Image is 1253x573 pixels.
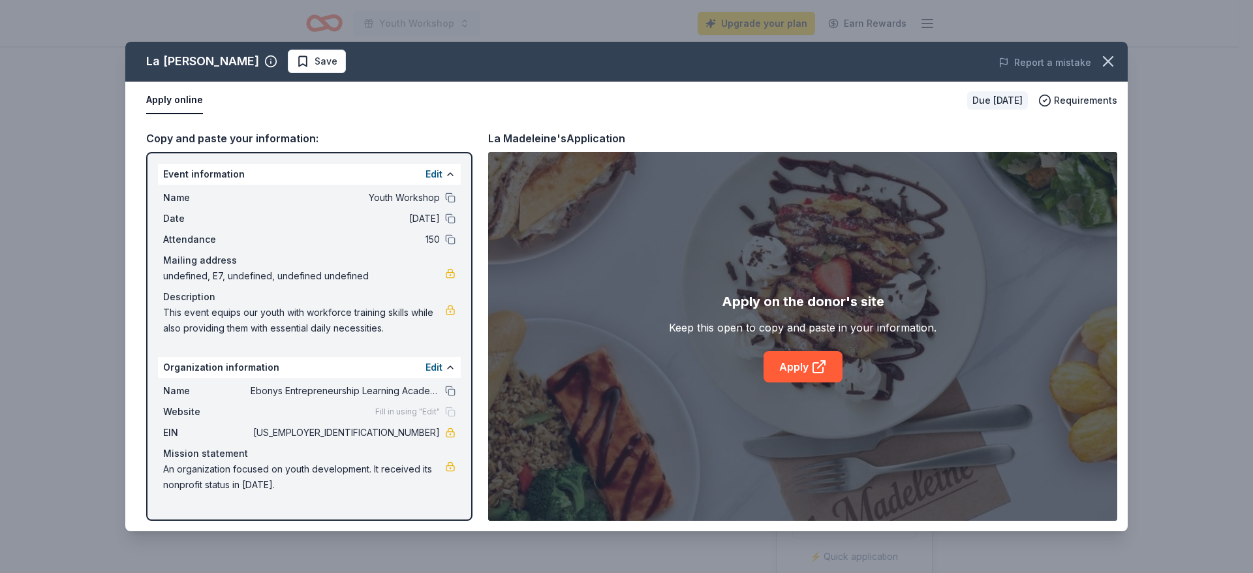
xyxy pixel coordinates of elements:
div: Organization information [158,357,461,378]
div: Event information [158,164,461,185]
span: Website [163,404,251,420]
span: Name [163,383,251,399]
span: An organization focused on youth development. It received its nonprofit status in [DATE]. [163,461,445,493]
span: Attendance [163,232,251,247]
div: Due [DATE] [967,91,1028,110]
button: Apply online [146,87,203,114]
span: Save [315,54,337,69]
div: La [PERSON_NAME] [146,51,259,72]
span: EIN [163,425,251,441]
span: This event equips our youth with workforce training skills while also providing them with essenti... [163,305,445,336]
span: Ebonys Entrepreneurship Learning Academy [251,383,440,399]
button: Edit [425,360,442,375]
button: Report a mistake [998,55,1091,70]
div: Mailing address [163,253,456,268]
span: 150 [251,232,440,247]
span: Requirements [1054,93,1117,108]
button: Save [288,50,346,73]
div: Mission statement [163,446,456,461]
div: La Madeleine's Application [488,130,625,147]
span: Fill in using "Edit" [375,407,440,417]
div: Description [163,289,456,305]
button: Requirements [1038,93,1117,108]
span: Youth Workshop [251,190,440,206]
div: Copy and paste your information: [146,130,472,147]
span: Date [163,211,251,226]
span: undefined, E7, undefined, undefined undefined [163,268,445,284]
a: Apply [764,351,843,382]
span: Name [163,190,251,206]
div: Keep this open to copy and paste in your information. [669,320,936,335]
span: [DATE] [251,211,440,226]
div: Apply on the donor's site [722,291,884,312]
button: Edit [425,166,442,182]
span: [US_EMPLOYER_IDENTIFICATION_NUMBER] [251,425,440,441]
